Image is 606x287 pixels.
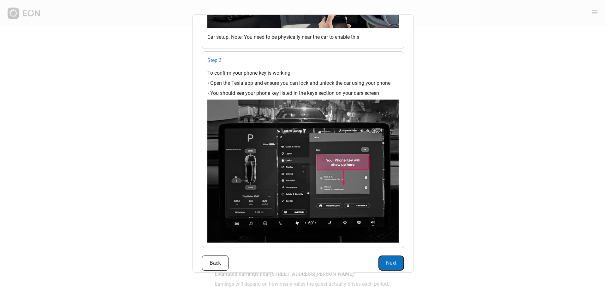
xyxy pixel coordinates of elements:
p: • Open the Tesla app and ensure you can lock and unlock the car using your phone. [207,79,399,87]
p: • You should see your phone key listed in the keys section on your cars screen [207,89,399,97]
img: setup-phone-key-2 [207,100,399,243]
p: To confirm your phone key is working: [207,69,399,77]
button: Next [378,255,404,271]
button: Back [202,255,229,271]
p: Step 3 [207,57,399,64]
p: Car setup. Note: You need to be physically near the car to enable this [207,33,399,41]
